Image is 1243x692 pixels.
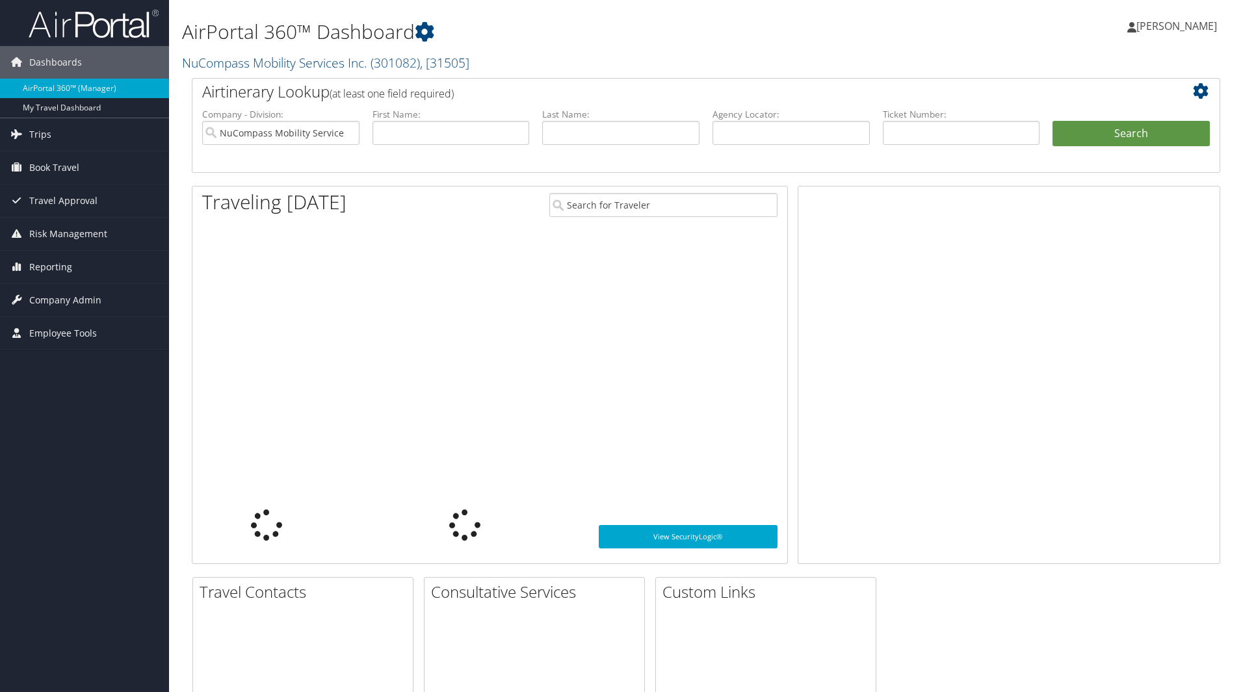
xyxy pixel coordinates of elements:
[713,108,870,121] label: Agency Locator:
[420,54,469,71] span: , [ 31505 ]
[202,81,1124,103] h2: Airtinerary Lookup
[29,46,82,79] span: Dashboards
[200,581,413,603] h2: Travel Contacts
[883,108,1040,121] label: Ticket Number:
[29,118,51,151] span: Trips
[549,193,778,217] input: Search for Traveler
[1053,121,1210,147] button: Search
[29,185,98,217] span: Travel Approval
[29,218,107,250] span: Risk Management
[182,18,881,45] h1: AirPortal 360™ Dashboard
[330,86,454,101] span: (at least one field required)
[182,54,469,71] a: NuCompass Mobility Services Inc.
[373,108,530,121] label: First Name:
[202,108,360,121] label: Company - Division:
[542,108,700,121] label: Last Name:
[599,525,778,548] a: View SecurityLogic®
[1136,19,1217,33] span: [PERSON_NAME]
[29,151,79,184] span: Book Travel
[662,581,876,603] h2: Custom Links
[202,188,347,216] h1: Traveling [DATE]
[29,284,101,316] span: Company Admin
[371,54,420,71] span: ( 301082 )
[1127,6,1230,45] a: [PERSON_NAME]
[29,8,159,39] img: airportal-logo.png
[29,251,72,283] span: Reporting
[29,317,97,350] span: Employee Tools
[431,581,644,603] h2: Consultative Services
